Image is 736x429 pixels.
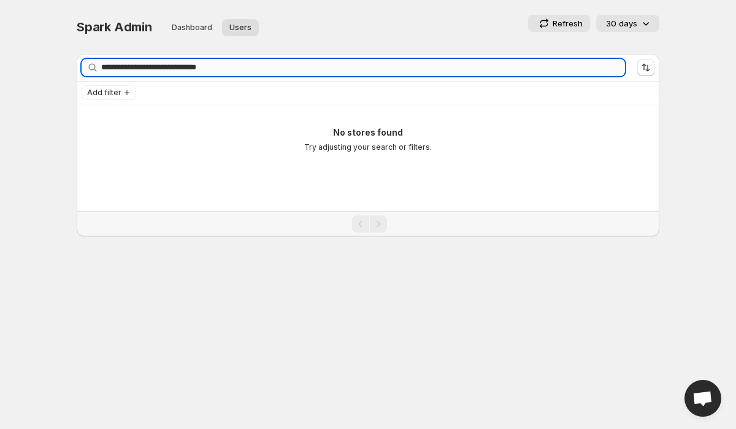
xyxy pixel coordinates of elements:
[77,211,659,236] nav: Pagination
[596,15,659,32] button: 30 days
[164,19,220,36] button: Dashboard overview
[87,88,121,98] span: Add filter
[304,126,432,139] p: No stores found
[229,23,251,33] span: Users
[304,142,432,152] p: Try adjusting your search or filters.
[528,15,590,32] button: Refresh
[606,17,637,29] p: 30 days
[553,17,583,29] p: Refresh
[77,20,152,34] span: Spark Admin
[637,59,654,76] button: Sort the results
[684,380,721,417] a: Open chat
[82,85,136,100] button: Add filter
[222,19,259,36] button: User management
[172,23,212,33] span: Dashboard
